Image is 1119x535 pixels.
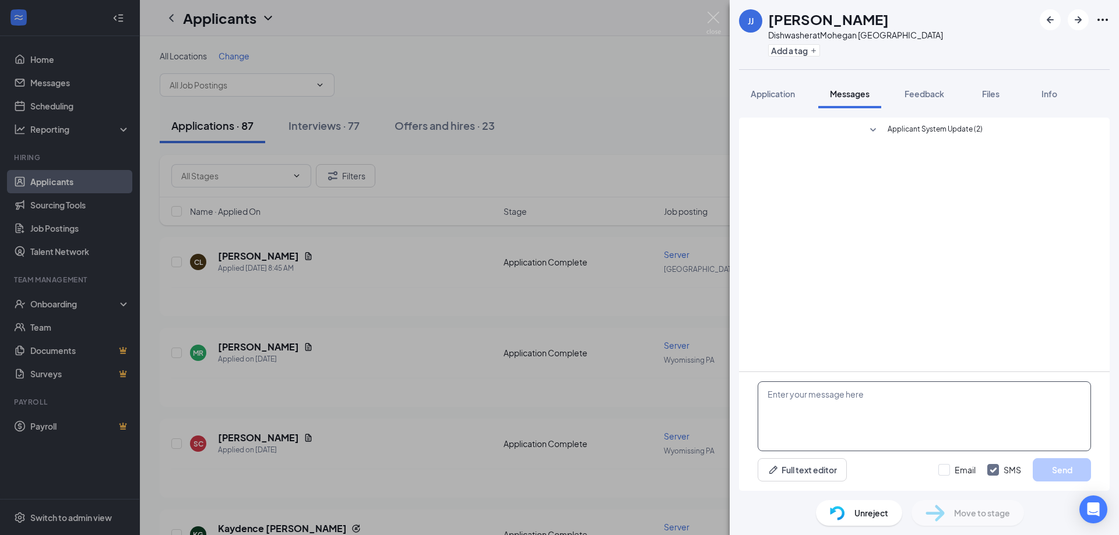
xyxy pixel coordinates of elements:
[905,88,944,99] span: Feedback
[830,88,870,99] span: Messages
[954,506,1010,519] span: Move to stage
[768,9,889,29] h1: [PERSON_NAME]
[866,123,880,137] svg: SmallChevronDown
[866,123,983,137] button: SmallChevronDownApplicant System Update (2)
[1041,88,1057,99] span: Info
[810,47,817,54] svg: Plus
[982,88,1000,99] span: Files
[1040,9,1061,30] button: ArrowLeftNew
[1079,495,1107,523] div: Open Intercom Messenger
[888,123,983,137] span: Applicant System Update (2)
[854,506,888,519] span: Unreject
[1043,13,1057,27] svg: ArrowLeftNew
[748,15,754,27] div: JJ
[1068,9,1089,30] button: ArrowRight
[751,88,795,99] span: Application
[758,458,847,481] button: Full text editorPen
[1033,458,1091,481] button: Send
[768,44,820,56] button: PlusAdd a tag
[1096,13,1110,27] svg: Ellipses
[1071,13,1085,27] svg: ArrowRight
[768,464,779,476] svg: Pen
[768,29,943,41] div: Dishwasher at Mohegan [GEOGRAPHIC_DATA]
